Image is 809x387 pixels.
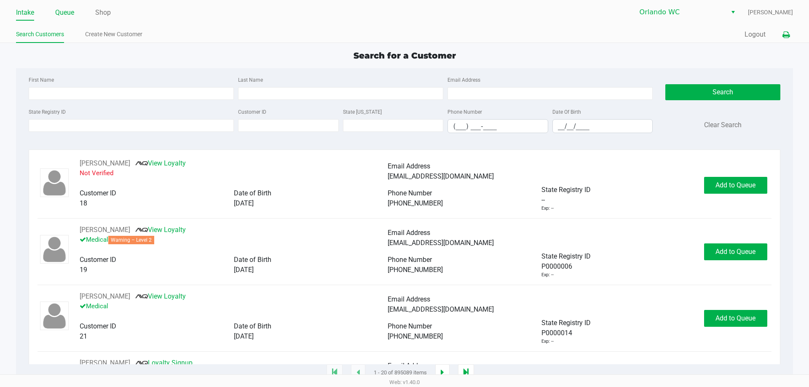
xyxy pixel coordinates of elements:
span: [DATE] [234,266,254,274]
app-submit-button: Move to last page [458,364,474,381]
label: Phone Number [447,108,482,116]
span: Customer ID [80,256,116,264]
p: Medical [80,302,388,311]
a: Create New Customer [85,29,142,40]
span: Phone Number [388,322,432,330]
span: [DATE] [234,332,254,340]
span: -- [541,195,545,205]
span: [EMAIL_ADDRESS][DOMAIN_NAME] [388,305,494,313]
kendo-maskedtextbox: Format: (999) 999-9999 [447,119,548,133]
span: [PHONE_NUMBER] [388,199,443,207]
app-submit-button: Move to first page [327,364,343,381]
span: Orlando WC [640,7,722,17]
label: State [US_STATE] [343,108,382,116]
span: Email Address [388,162,430,170]
label: First Name [29,76,54,84]
label: Email Address [447,76,480,84]
button: See customer info [80,225,130,235]
span: Email Address [388,229,430,237]
span: 21 [80,332,87,340]
kendo-maskedtextbox: Format: MM/DD/YYYY [552,119,653,133]
div: Exp: -- [541,338,554,345]
span: State Registry ID [541,252,591,260]
input: Format: MM/DD/YYYY [553,120,653,133]
span: 19 [80,266,87,274]
button: See customer info [80,358,130,368]
a: Search Customers [16,29,64,40]
span: Phone Number [388,256,432,264]
span: State Registry ID [541,186,591,194]
button: Search [665,84,780,100]
span: Search for a Customer [354,51,456,61]
button: Add to Queue [704,177,767,194]
span: Add to Queue [715,248,755,256]
label: Customer ID [238,108,266,116]
span: Phone Number [388,189,432,197]
app-submit-button: Previous [351,364,365,381]
span: State Registry ID [541,319,591,327]
button: See customer info [80,158,130,168]
span: Warning – Level 2 [108,236,154,244]
button: Add to Queue [704,243,767,260]
span: [EMAIL_ADDRESS][DOMAIN_NAME] [388,172,494,180]
label: Last Name [238,76,263,84]
button: Logout [745,29,766,40]
div: Exp: -- [541,205,554,212]
label: Date Of Birth [552,108,581,116]
input: Format: (999) 999-9999 [448,120,548,133]
span: Email Address [388,295,430,303]
a: View Loyalty [135,159,186,167]
span: [PHONE_NUMBER] [388,266,443,274]
span: Web: v1.40.0 [389,379,420,385]
span: Add to Queue [715,314,755,322]
span: P0000014 [541,328,572,338]
p: Not Verified [80,168,388,178]
label: State Registry ID [29,108,66,116]
app-submit-button: Next [435,364,450,381]
p: Medical [80,235,388,245]
button: Select [727,5,739,20]
button: Clear Search [704,120,742,130]
span: Customer ID [80,322,116,330]
span: [EMAIL_ADDRESS][DOMAIN_NAME] [388,239,494,247]
span: 18 [80,199,87,207]
span: Customer ID [80,189,116,197]
a: View Loyalty [135,292,186,300]
span: Date of Birth [234,256,271,264]
a: Queue [55,7,74,19]
button: See customer info [80,291,130,302]
span: P0000006 [541,262,572,272]
span: Date of Birth [234,189,271,197]
span: Add to Queue [715,181,755,189]
span: [DATE] [234,199,254,207]
span: Date of Birth [234,322,271,330]
button: Add to Queue [704,310,767,327]
span: Email Address [388,362,430,370]
a: View Loyalty [135,226,186,234]
a: Shop [95,7,111,19]
div: Exp: -- [541,272,554,279]
span: 1 - 20 of 895089 items [374,368,427,377]
span: [PHONE_NUMBER] [388,332,443,340]
a: Loyalty Signup [135,359,193,367]
a: Intake [16,7,34,19]
span: [PERSON_NAME] [748,8,793,17]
